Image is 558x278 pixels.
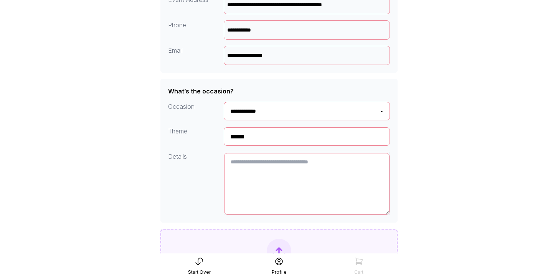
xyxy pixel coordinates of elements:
div: Start Over [188,269,211,275]
div: Details [168,152,224,215]
div: Occasion [168,102,224,120]
div: Theme [168,127,224,146]
div: Phone [168,20,224,40]
div: Profile [272,269,287,275]
div: What’s the occasion? [168,87,234,96]
div: Cart [354,269,363,275]
div: Email [168,46,224,65]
